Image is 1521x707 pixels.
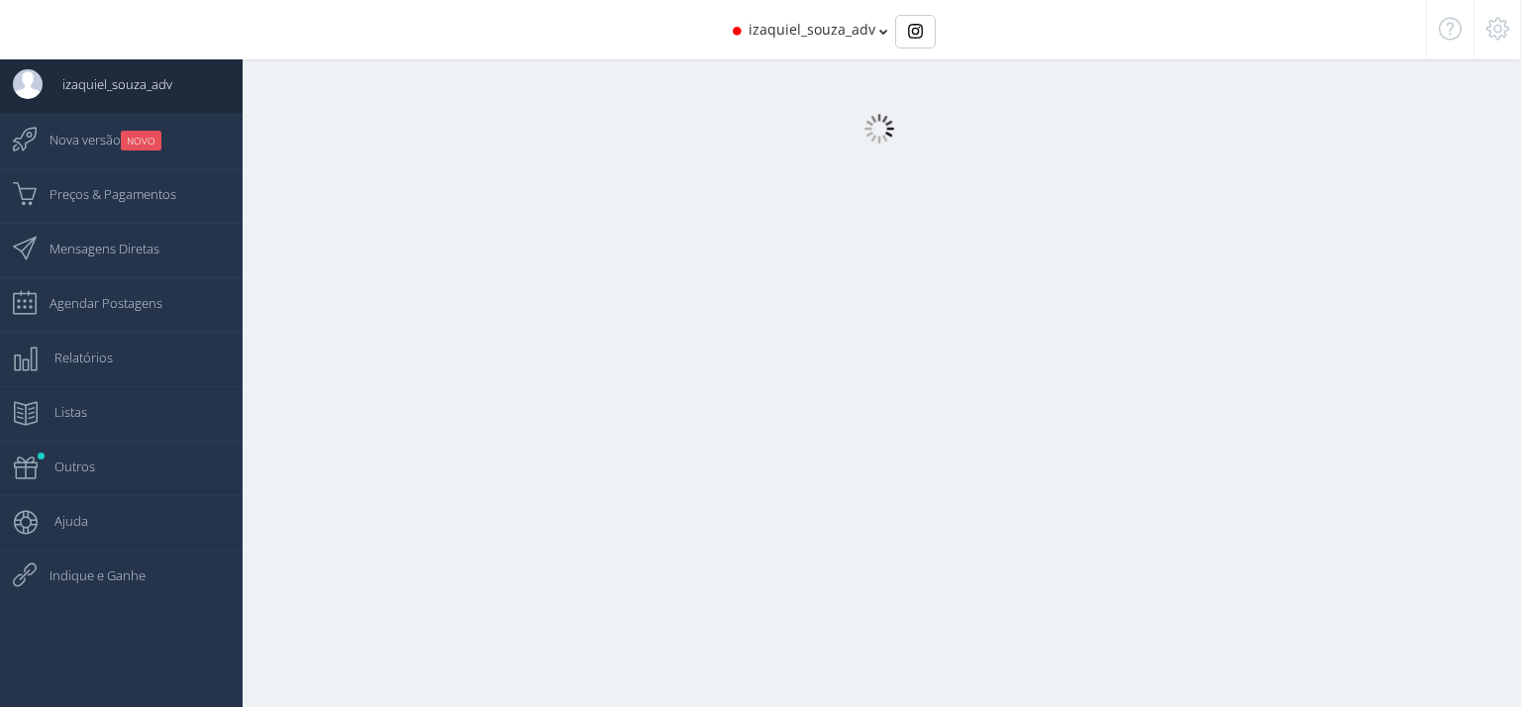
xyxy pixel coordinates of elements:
img: User Image [13,69,43,99]
span: Outros [35,442,95,491]
span: izaquiel_souza_adv [43,59,172,109]
img: Instagram_simple_icon.svg [908,24,923,39]
span: Relatórios [35,333,113,382]
span: Agendar Postagens [30,278,162,328]
span: Mensagens Diretas [30,224,159,273]
span: Ajuda [35,496,88,546]
div: Basic example [895,15,936,49]
span: Indique e Ganhe [30,551,146,600]
span: Preços & Pagamentos [30,169,176,219]
span: Nova versão [30,115,161,164]
span: izaquiel_souza_adv [749,20,875,39]
span: Listas [35,387,87,437]
img: loader.gif [864,114,894,144]
small: NOVO [121,131,161,151]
